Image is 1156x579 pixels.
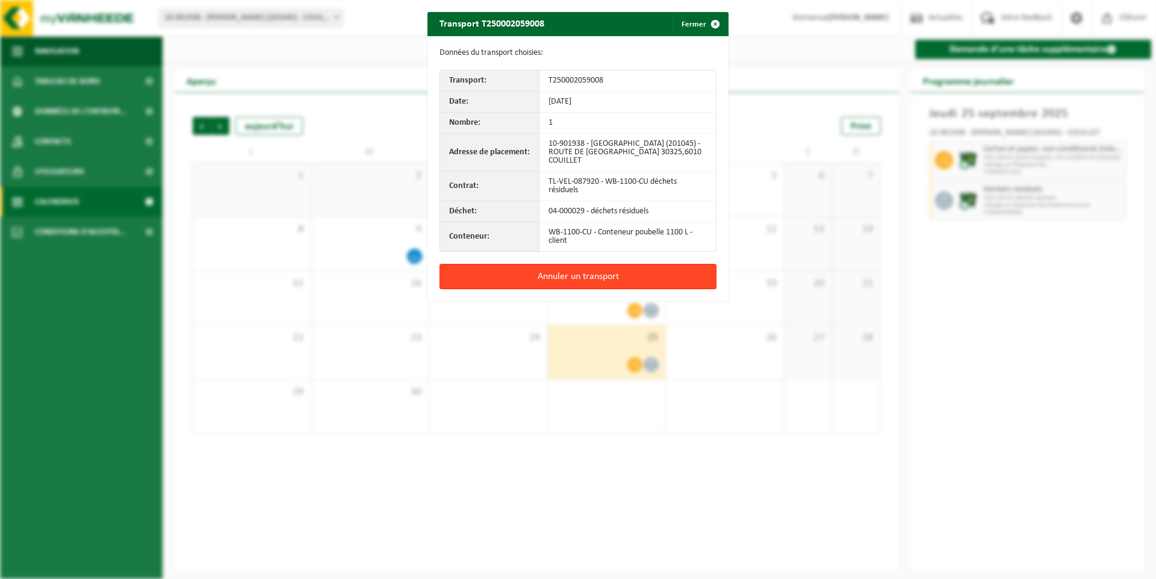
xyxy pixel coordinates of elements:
th: Adresse de placement: [440,134,539,172]
td: 04-000029 - déchets résiduels [539,201,716,222]
th: Nombre: [440,113,539,134]
th: Date: [440,92,539,113]
th: Conteneur: [440,222,539,251]
td: 10-901938 - [GEOGRAPHIC_DATA] (201045) - ROUTE DE [GEOGRAPHIC_DATA] 30325,6010 COUILLET [539,134,716,172]
th: Contrat: [440,172,539,201]
td: T250002059008 [539,70,716,92]
th: Déchet: [440,201,539,222]
th: Transport: [440,70,539,92]
button: Annuler un transport [440,264,716,289]
td: TL-VEL-087920 - WB-1100-CU déchets résiduels [539,172,716,201]
button: Fermer [672,12,727,36]
td: 1 [539,113,716,134]
h2: Transport T250002059008 [427,12,556,35]
p: Données du transport choisies: [440,48,716,58]
td: [DATE] [539,92,716,113]
td: WB-1100-CU - Conteneur poubelle 1100 L - client [539,222,716,251]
